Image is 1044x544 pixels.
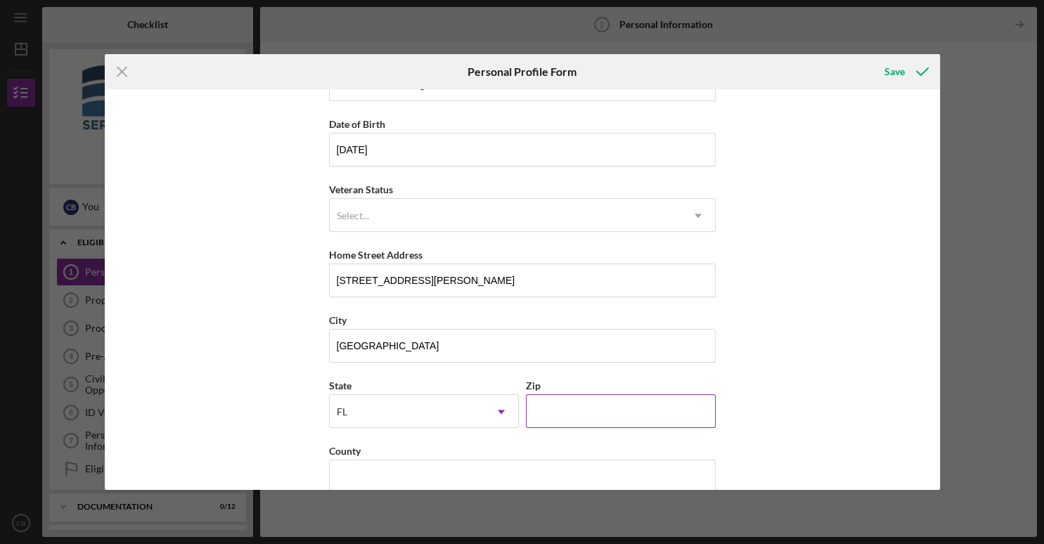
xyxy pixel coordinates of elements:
[329,445,361,457] label: County
[329,249,423,261] label: Home Street Address
[884,58,905,86] div: Save
[526,380,541,391] label: Zip
[337,210,369,221] div: Select...
[468,65,576,78] h6: Personal Profile Form
[329,118,385,130] label: Date of Birth
[870,58,940,86] button: Save
[337,406,347,417] div: FL
[329,314,347,326] label: City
